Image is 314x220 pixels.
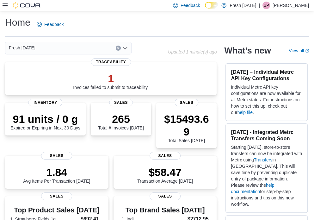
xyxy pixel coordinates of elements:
div: Total # Invoices [DATE] [98,113,144,130]
h3: [DATE] – Individual Metrc API Key Configurations [231,69,302,81]
div: Expired or Expiring in Next 30 Days [10,113,80,130]
p: $58.47 [137,166,193,179]
p: 265 [98,113,144,125]
h3: Top Brand Sales [DATE] [121,206,208,214]
p: $15493.69 [161,113,212,138]
span: Traceability [91,58,131,66]
span: Feedback [181,2,200,9]
p: Starting [DATE], store-to-store transfers can now be integrated with Metrc using in [GEOGRAPHIC_D... [231,144,302,207]
a: help file [237,110,253,115]
p: | [259,2,260,9]
p: Fresh [DATE] [230,2,256,9]
a: Transfers [254,157,273,162]
div: George Pollock [262,2,270,9]
h3: [DATE] - Integrated Metrc Transfers Coming Soon [231,129,302,141]
p: 91 units / 0 g [10,113,80,125]
span: GP [263,2,269,9]
span: Feedback [44,21,64,28]
div: Total Sales [DATE] [161,113,212,143]
p: Updated 1 minute(s) ago [168,49,217,54]
span: Sales [150,192,181,200]
input: Dark Mode [205,2,218,9]
span: Sales [175,99,198,106]
a: Feedback [34,18,66,31]
button: Open list of options [123,46,128,51]
span: Sales [41,152,72,160]
span: Inventory [28,99,62,106]
div: Transaction Average [DATE] [137,166,193,184]
svg: External link [305,49,309,53]
a: View allExternal link [289,48,309,53]
div: Avg Items Per Transaction [DATE] [23,166,90,184]
a: help documentation [231,183,274,194]
span: Sales [109,99,133,106]
h2: What's new [224,46,271,56]
h3: Top Product Sales [DATE] [10,206,103,214]
p: Individual Metrc API key configurations are now available for all Metrc states. For instructions ... [231,84,302,116]
span: Sales [150,152,181,160]
span: Sales [41,192,72,200]
p: 1.84 [23,166,90,179]
span: Fresh [DATE] [9,44,35,52]
h1: Home [5,16,30,29]
img: Cova [13,2,41,9]
div: Invoices failed to submit to traceability. [73,72,149,90]
button: Clear input [116,46,121,51]
p: [PERSON_NAME] [273,2,309,9]
p: 1 [73,72,149,85]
